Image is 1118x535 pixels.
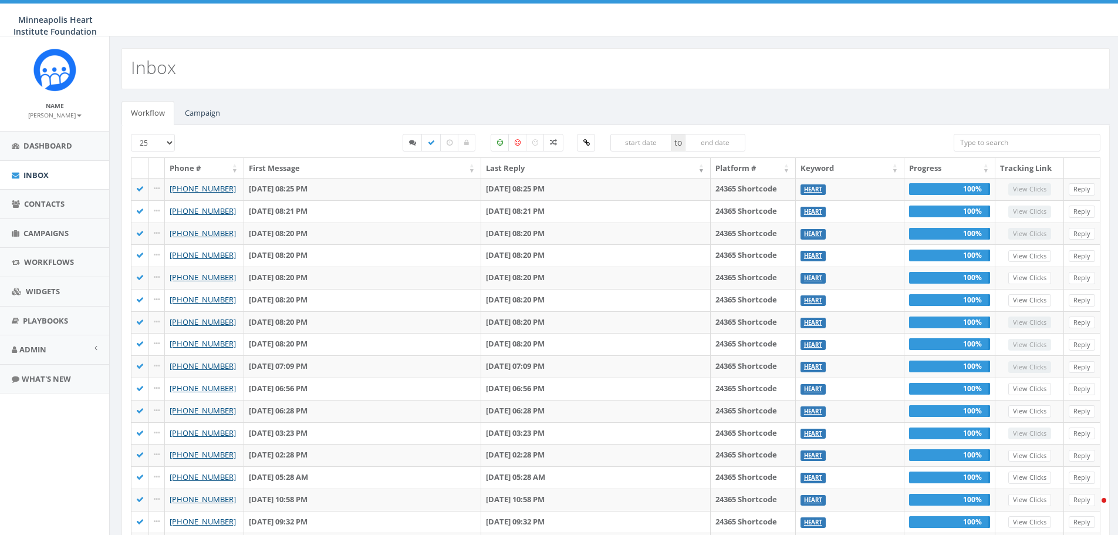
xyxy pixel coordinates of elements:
[23,140,72,151] span: Dashboard
[481,422,711,445] td: [DATE] 03:23 PM
[1069,516,1095,529] a: Reply
[33,48,77,92] img: Rally_Platform_Icon.png
[244,333,481,355] td: [DATE] 08:20 PM
[481,400,711,422] td: [DATE] 06:28 PM
[1069,450,1095,462] a: Reply
[244,223,481,245] td: [DATE] 08:20 PM
[804,363,822,371] a: HEART
[909,183,990,195] div: 100%
[440,134,459,152] label: Expired
[711,158,796,179] th: Platform #: activate to sort column ascending
[244,422,481,445] td: [DATE] 03:23 PM
[711,311,796,334] td: 24365 Shortcode
[481,158,711,179] th: Last Reply: activate to sort column ascending
[481,466,711,489] td: [DATE] 05:28 AM
[711,466,796,489] td: 24365 Shortcode
[1069,472,1095,484] a: Reply
[165,158,244,179] th: Phone #: activate to sort column ascending
[909,338,990,350] div: 100%
[1008,516,1051,529] a: View Clicks
[1069,250,1095,263] a: Reply
[23,228,69,238] span: Campaigns
[508,134,527,152] label: Negative
[131,58,176,77] h2: Inbox
[711,422,796,445] td: 24365 Shortcode
[244,466,481,489] td: [DATE] 05:28 AM
[577,134,595,152] label: Clicked
[23,170,49,180] span: Inbox
[1069,294,1095,307] a: Reply
[481,444,711,466] td: [DATE] 02:28 PM
[244,178,481,200] td: [DATE] 08:25 PM
[909,449,990,461] div: 100%
[1008,405,1051,418] a: View Clicks
[1069,494,1095,506] a: Reply
[995,158,1064,179] th: Tracking Link
[1008,450,1051,462] a: View Clicks
[19,344,46,355] span: Admin
[526,134,545,152] label: Neutral
[671,134,685,152] span: to
[170,472,236,482] a: [PHONE_NUMBER]
[244,400,481,422] td: [DATE] 06:28 PM
[954,134,1100,152] input: Type to search
[1008,383,1051,395] a: View Clicks
[244,267,481,289] td: [DATE] 08:20 PM
[244,355,481,378] td: [DATE] 07:09 PM
[1069,272,1095,284] a: Reply
[685,134,746,152] input: end date
[458,134,475,152] label: Closed
[804,297,822,304] a: HEART
[1008,472,1051,484] a: View Clicks
[244,200,481,223] td: [DATE] 08:21 PM
[170,272,236,282] a: [PHONE_NUMBER]
[175,101,229,125] a: Campaign
[170,183,236,194] a: [PHONE_NUMBER]
[1008,272,1051,284] a: View Clicks
[481,267,711,289] td: [DATE] 08:20 PM
[804,341,822,348] a: HEART
[909,405,990,417] div: 100%
[711,511,796,533] td: 24365 Shortcode
[1069,206,1095,218] a: Reply
[804,230,822,238] a: HEART
[121,101,174,125] a: Workflow
[244,511,481,533] td: [DATE] 09:32 PM
[804,430,822,438] a: HEART
[1069,383,1095,395] a: Reply
[909,383,990,395] div: 100%
[711,178,796,200] td: 24365 Shortcode
[804,186,822,193] a: HEART
[711,333,796,355] td: 24365 Shortcode
[13,14,97,37] span: Minneapolis Heart Institute Foundation
[481,378,711,400] td: [DATE] 06:56 PM
[909,228,990,240] div: 100%
[804,208,822,216] a: HEART
[1069,405,1095,418] a: Reply
[804,452,822,459] a: HEART
[909,294,990,306] div: 100%
[909,250,990,261] div: 100%
[481,489,711,511] td: [DATE] 10:58 PM
[711,400,796,422] td: 24365 Shortcode
[1008,494,1051,506] a: View Clicks
[804,496,822,504] a: HEART
[481,289,711,311] td: [DATE] 08:20 PM
[1069,428,1095,440] a: Reply
[804,408,822,415] a: HEART
[481,511,711,533] td: [DATE] 09:32 PM
[170,494,236,504] a: [PHONE_NUMBER]
[28,109,82,120] a: [PERSON_NAME]
[170,294,236,305] a: [PHONE_NUMBER]
[403,134,423,152] label: Started
[481,311,711,334] td: [DATE] 08:20 PM
[46,102,64,110] small: Name
[711,378,796,400] td: 24365 Shortcode
[711,444,796,466] td: 24365 Shortcode
[481,178,711,200] td: [DATE] 08:25 PM
[1078,495,1106,523] iframe: Intercom live chat
[804,385,822,393] a: HEART
[244,311,481,334] td: [DATE] 08:20 PM
[23,315,68,326] span: Playbooks
[1008,250,1051,263] a: View Clicks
